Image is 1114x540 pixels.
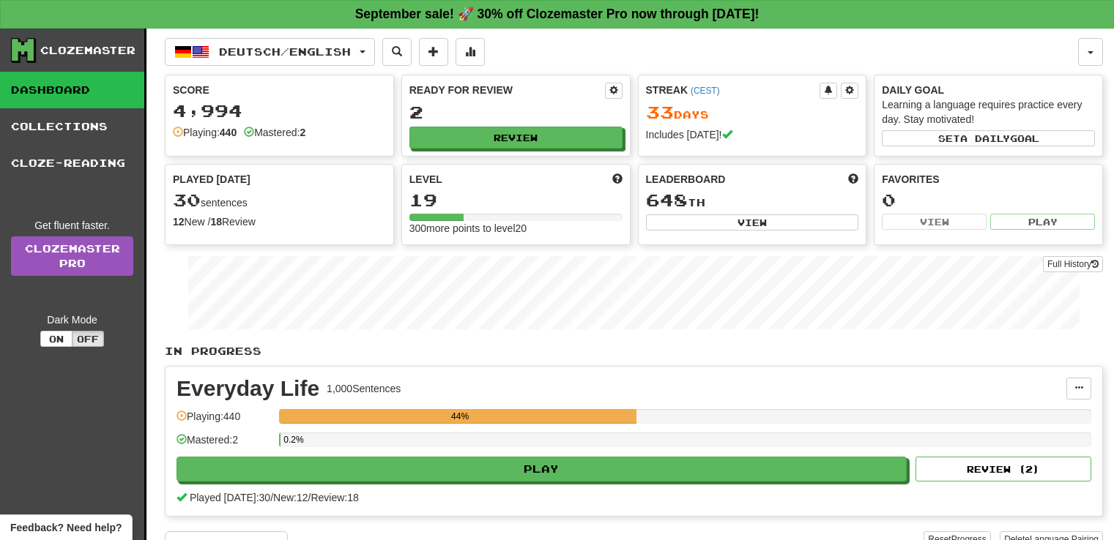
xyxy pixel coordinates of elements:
[456,38,485,66] button: More stats
[355,7,760,21] strong: September sale! 🚀 30% off Clozemaster Pro now through [DATE]!
[270,492,273,503] span: /
[409,221,623,236] div: 300 more points to level 20
[327,381,401,396] div: 1,000 Sentences
[646,83,820,97] div: Streak
[11,236,133,276] a: ClozemasterPro
[848,172,858,187] span: This week in points, UTC
[173,190,201,210] span: 30
[419,38,448,66] button: Add sentence to collection
[40,43,135,58] div: Clozemaster
[165,38,375,66] button: Deutsch/English
[882,214,987,230] button: View
[409,172,442,187] span: Level
[646,191,859,210] div: th
[220,127,237,138] strong: 440
[409,83,605,97] div: Ready for Review
[990,214,1095,230] button: Play
[173,172,250,187] span: Played [DATE]
[11,312,133,327] div: Dark Mode
[882,130,1095,146] button: Seta dailygoal
[916,457,1091,481] button: Review (2)
[244,125,305,140] div: Mastered:
[173,102,386,120] div: 4,994
[960,133,1010,143] span: a daily
[308,492,311,503] span: /
[173,216,185,228] strong: 12
[409,127,623,149] button: Review
[177,409,272,433] div: Playing: 440
[173,83,386,97] div: Score
[646,214,859,230] button: View
[173,125,237,140] div: Playing:
[177,378,319,400] div: Everyday Life
[273,492,308,503] span: New: 12
[882,172,1095,187] div: Favorites
[210,216,222,228] strong: 18
[173,191,386,210] div: sentences
[882,97,1095,127] div: Learning a language requires practice every day. Stay motivated!
[173,214,386,229] div: New / Review
[177,432,272,457] div: Mastered: 2
[10,520,122,535] span: Open feedback widget
[691,86,720,96] a: (CEST)
[646,103,859,122] div: Day s
[409,191,623,209] div: 19
[409,103,623,121] div: 2
[165,344,1103,359] p: In Progress
[382,38,412,66] button: Search sentences
[646,102,674,122] span: 33
[300,127,305,138] strong: 2
[612,172,623,187] span: Score more points to level up
[646,190,688,210] span: 648
[219,45,351,58] span: Deutsch / English
[311,492,358,503] span: Review: 18
[190,492,270,503] span: Played [DATE]: 30
[646,127,859,142] div: Includes [DATE]!
[1043,256,1103,272] button: Full History
[11,218,133,233] div: Get fluent faster.
[283,409,636,424] div: 44%
[177,457,907,481] button: Play
[72,331,104,347] button: Off
[882,191,1095,209] div: 0
[40,331,73,347] button: On
[882,83,1095,97] div: Daily Goal
[646,172,726,187] span: Leaderboard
